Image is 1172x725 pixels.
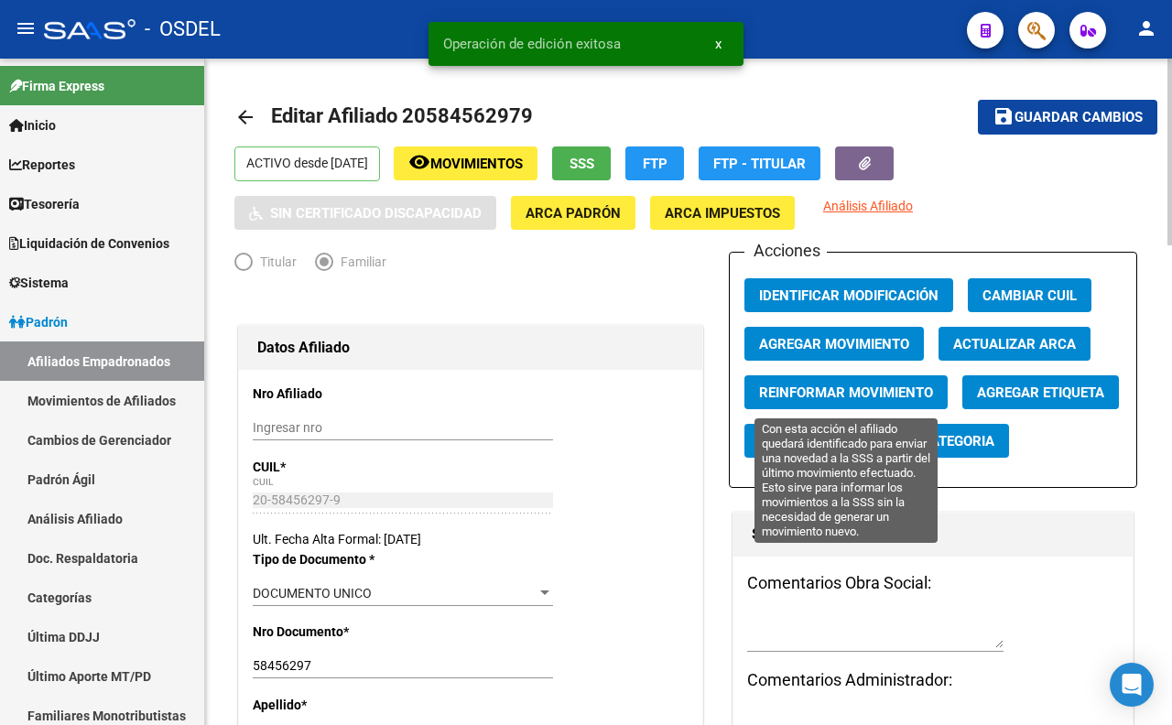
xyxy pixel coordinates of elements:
[744,375,948,409] button: Reinformar Movimiento
[744,278,953,312] button: Identificar Modificación
[1110,663,1154,707] div: Open Intercom Messenger
[253,549,391,569] p: Tipo de Documento *
[713,156,806,172] span: FTP - Titular
[1135,17,1157,39] mat-icon: person
[9,312,68,332] span: Padrón
[650,196,795,230] button: ARCA Impuestos
[9,76,104,96] span: Firma Express
[9,273,69,293] span: Sistema
[982,287,1077,304] span: Cambiar CUIL
[759,384,933,401] span: Reinformar Movimiento
[430,156,523,172] span: Movimientos
[978,100,1157,134] button: Guardar cambios
[234,196,496,230] button: Sin Certificado Discapacidad
[408,151,430,173] mat-icon: remove_red_eye
[526,205,621,222] span: ARCA Padrón
[394,146,537,180] button: Movimientos
[953,336,1076,352] span: Actualizar ARCA
[744,327,924,361] button: Agregar Movimiento
[759,433,877,449] span: Vencimiento PMI
[906,424,1009,458] button: Categoria
[15,17,37,39] mat-icon: menu
[759,287,939,304] span: Identificar Modificación
[257,333,684,362] h1: Datos Afiliado
[253,457,391,477] p: CUIL
[625,146,684,180] button: FTP
[700,27,736,60] button: x
[643,156,667,172] span: FTP
[253,529,689,549] div: Ult. Fecha Alta Formal: [DATE]
[747,667,1119,693] h3: Comentarios Administrador:
[570,156,594,172] span: SSS
[253,586,372,601] span: DOCUMENTO UNICO
[443,35,621,53] span: Operación de edición exitosa
[552,146,611,180] button: SSS
[234,146,380,181] p: ACTIVO desde [DATE]
[939,327,1091,361] button: Actualizar ARCA
[9,155,75,175] span: Reportes
[977,384,1104,401] span: Agregar Etiqueta
[993,105,1015,127] mat-icon: save
[9,233,169,254] span: Liquidación de Convenios
[253,252,297,272] span: Titular
[253,695,391,715] p: Apellido
[253,622,391,642] p: Nro Documento
[962,375,1119,409] button: Agregar Etiqueta
[823,199,913,213] span: Análisis Afiliado
[333,252,386,272] span: Familiar
[699,146,820,180] button: FTP - Titular
[253,384,391,404] p: Nro Afiliado
[921,433,994,449] span: Categoria
[665,205,780,222] span: ARCA Impuestos
[968,278,1091,312] button: Cambiar CUIL
[234,106,256,128] mat-icon: arrow_back
[9,115,56,135] span: Inicio
[234,258,405,273] mat-radio-group: Elija una opción
[511,196,635,230] button: ARCA Padrón
[270,205,482,222] span: Sin Certificado Discapacidad
[1015,110,1143,126] span: Guardar cambios
[759,336,909,352] span: Agregar Movimiento
[752,520,1114,549] h1: Sección Comentarios
[271,104,533,127] span: Editar Afiliado 20584562979
[145,9,221,49] span: - OSDEL
[715,36,722,52] span: x
[9,194,80,214] span: Tesorería
[744,238,827,264] h3: Acciones
[747,570,1119,596] h3: Comentarios Obra Social:
[744,424,892,458] button: Vencimiento PMI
